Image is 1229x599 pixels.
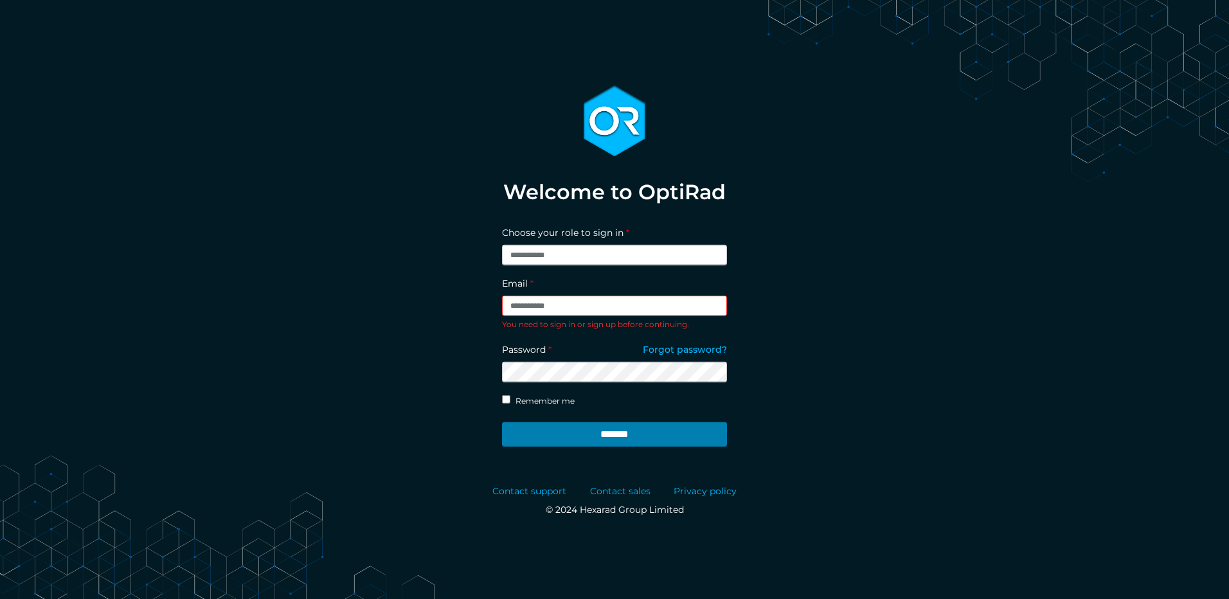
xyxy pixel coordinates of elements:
[590,485,650,498] a: Contact sales
[492,485,566,498] a: Contact support
[584,85,645,157] img: optirad_logo-13d80ebaeef41a0bd4daa28750046bb8215ff99b425e875e5b69abade74ad868.svg
[502,343,552,357] label: Password
[502,226,629,240] label: Choose your role to sign in
[492,503,737,517] p: © 2024 Hexarad Group Limited
[502,319,689,329] span: You need to sign in or sign up before continuing.
[674,485,737,498] a: Privacy policy
[516,395,575,407] label: Remember me
[502,277,534,291] label: Email
[643,343,727,362] a: Forgot password?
